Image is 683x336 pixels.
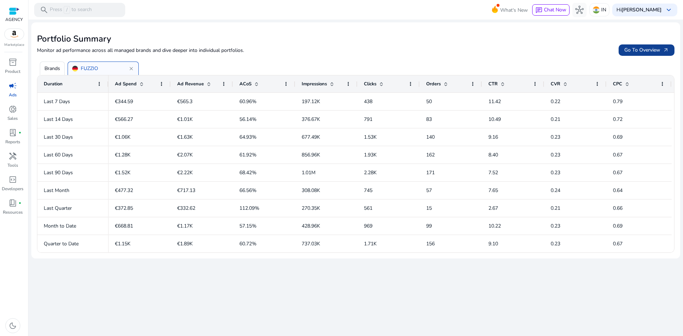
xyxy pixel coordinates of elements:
[177,81,204,87] span: Ad Revenue
[488,183,498,198] p: 7.65
[500,4,528,16] span: What's New
[302,201,320,215] p: 270.35K
[551,112,560,127] p: 0.21
[613,130,623,144] p: 0.69
[544,6,566,13] span: Chat Now
[551,81,560,87] span: CVR
[663,47,669,53] span: arrow_outward
[9,81,17,90] span: campaign
[613,148,623,162] p: 0.67
[364,148,377,162] p: 1.93K
[364,165,377,180] p: 2.28K
[426,148,435,162] p: 162
[44,187,69,194] span: Last Month
[426,130,435,144] p: 140
[115,130,131,144] p: €1.06K
[5,68,20,75] p: Product
[551,148,560,162] p: 0.23
[9,105,17,113] span: donut_small
[551,219,560,233] p: 0.23
[302,165,316,180] p: 1.01M
[3,209,23,215] p: Resources
[44,134,73,140] span: Last 30 Days
[488,219,501,233] p: 10.22
[302,112,320,127] p: 376.67K
[44,223,76,229] span: Month to Date
[364,130,377,144] p: 1.53K
[302,94,320,109] p: 197.12K
[7,162,18,169] p: Tools
[177,94,192,109] p: €565.3
[115,165,131,180] p: €1.52K
[239,219,256,233] p: 57.15%
[302,219,320,233] p: 428.96K
[50,6,92,14] p: Press to search
[177,130,193,144] p: €1.63K
[426,112,432,127] p: 83
[177,183,195,198] p: €717.13
[115,112,133,127] p: €566.27
[426,94,432,109] p: 50
[7,115,18,122] p: Sales
[177,236,193,251] p: €1.89K
[593,6,600,14] img: in.svg
[613,201,623,215] p: 0.66
[551,236,560,251] p: 0.23
[619,44,674,56] button: Go To Overviewarrow_outward
[37,47,244,54] p: Monitor ad performance across all managed brands and dive deeper into individual portfolios.
[302,236,320,251] p: 737.03K
[177,165,193,180] p: €2.22K
[4,42,24,48] p: Marketplace
[239,236,256,251] p: 60.72%
[613,183,623,198] p: 0.64
[364,183,372,198] p: 745
[44,169,73,176] span: Last 90 Days
[488,81,498,87] span: CTR
[302,183,320,198] p: 308.08K
[426,165,435,180] p: 171
[488,112,501,127] p: 10.49
[665,6,673,14] span: keyboard_arrow_down
[9,175,17,184] span: code_blocks
[9,92,17,98] p: Ads
[302,148,320,162] p: 856.96K
[44,81,63,87] span: Duration
[488,165,498,180] p: 7.52
[601,4,606,16] p: IN
[572,3,587,17] button: hub
[488,236,498,251] p: 9.10
[488,130,498,144] p: 9.16
[115,183,133,198] p: €477.32
[64,6,70,14] span: /
[239,81,252,87] span: ACoS
[44,65,60,72] p: Brands
[9,199,17,207] span: book_4
[72,66,78,71] img: de.svg
[239,148,256,162] p: 61.92%
[239,130,256,144] p: 64.93%
[624,46,669,54] span: Go To Overview
[364,201,372,215] p: 561
[426,81,441,87] span: Orders
[9,58,17,66] span: inventory_2
[302,81,327,87] span: Impressions
[535,7,542,14] span: chat
[551,183,560,198] p: 0.24
[302,130,320,144] p: 677.49K
[9,152,17,160] span: handyman
[18,131,21,134] span: fiber_manual_record
[115,219,133,233] p: €668.81
[613,219,623,233] p: 0.69
[40,6,48,14] span: search
[9,128,17,137] span: lab_profile
[37,34,674,44] h2: Portfolio Summary
[551,94,560,109] p: 0.22
[128,66,134,71] span: close
[364,219,372,233] p: 969
[551,130,560,144] p: 0.23
[488,94,501,109] p: 11.42
[488,201,498,215] p: 2.67
[177,112,193,127] p: €1.01K
[44,205,72,212] span: Last Quarter
[115,81,137,87] span: Ad Spend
